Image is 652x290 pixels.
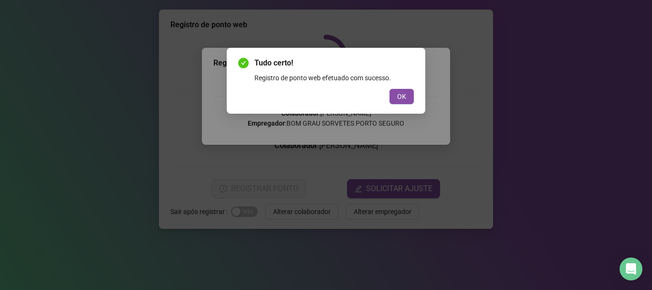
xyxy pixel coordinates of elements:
div: Registro de ponto web efetuado com sucesso. [254,73,414,83]
span: Tudo certo! [254,57,414,69]
button: OK [389,89,414,104]
div: Open Intercom Messenger [620,258,642,280]
span: OK [397,91,406,102]
span: check-circle [238,58,249,68]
